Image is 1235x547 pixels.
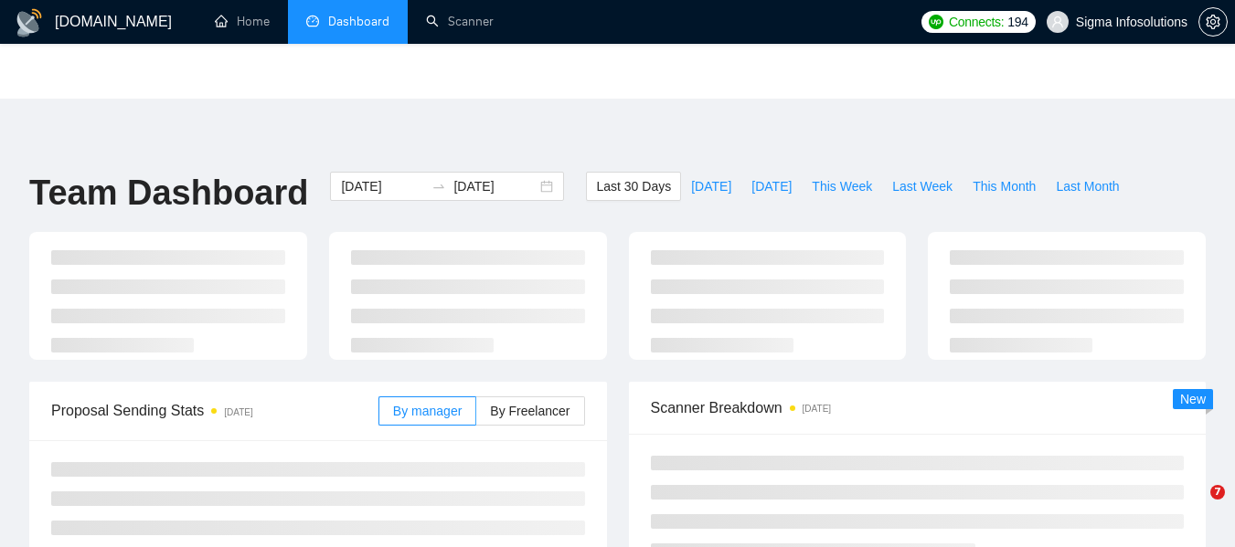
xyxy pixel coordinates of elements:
[681,172,741,201] button: [DATE]
[1180,392,1206,406] span: New
[431,179,446,194] span: swap-right
[892,176,953,196] span: Last Week
[586,172,681,201] button: Last 30 Days
[802,172,882,201] button: This Week
[29,172,308,215] h1: Team Dashboard
[431,179,446,194] span: to
[882,172,963,201] button: Last Week
[1056,176,1119,196] span: Last Month
[741,172,802,201] button: [DATE]
[341,176,424,196] input: Start date
[751,176,792,196] span: [DATE]
[1210,485,1225,500] span: 7
[691,176,731,196] span: [DATE]
[453,176,537,196] input: End date
[812,176,872,196] span: This Week
[963,172,1046,201] button: This Month
[651,396,1185,419] span: Scanner Breakdown
[490,404,570,418] span: By Freelancer
[1046,172,1129,201] button: Last Month
[51,399,378,422] span: Proposal Sending Stats
[973,176,1036,196] span: This Month
[803,404,831,414] time: [DATE]
[1173,485,1217,529] iframe: Intercom live chat
[596,176,671,196] span: Last 30 Days
[393,404,462,418] span: By manager
[224,407,252,417] time: [DATE]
